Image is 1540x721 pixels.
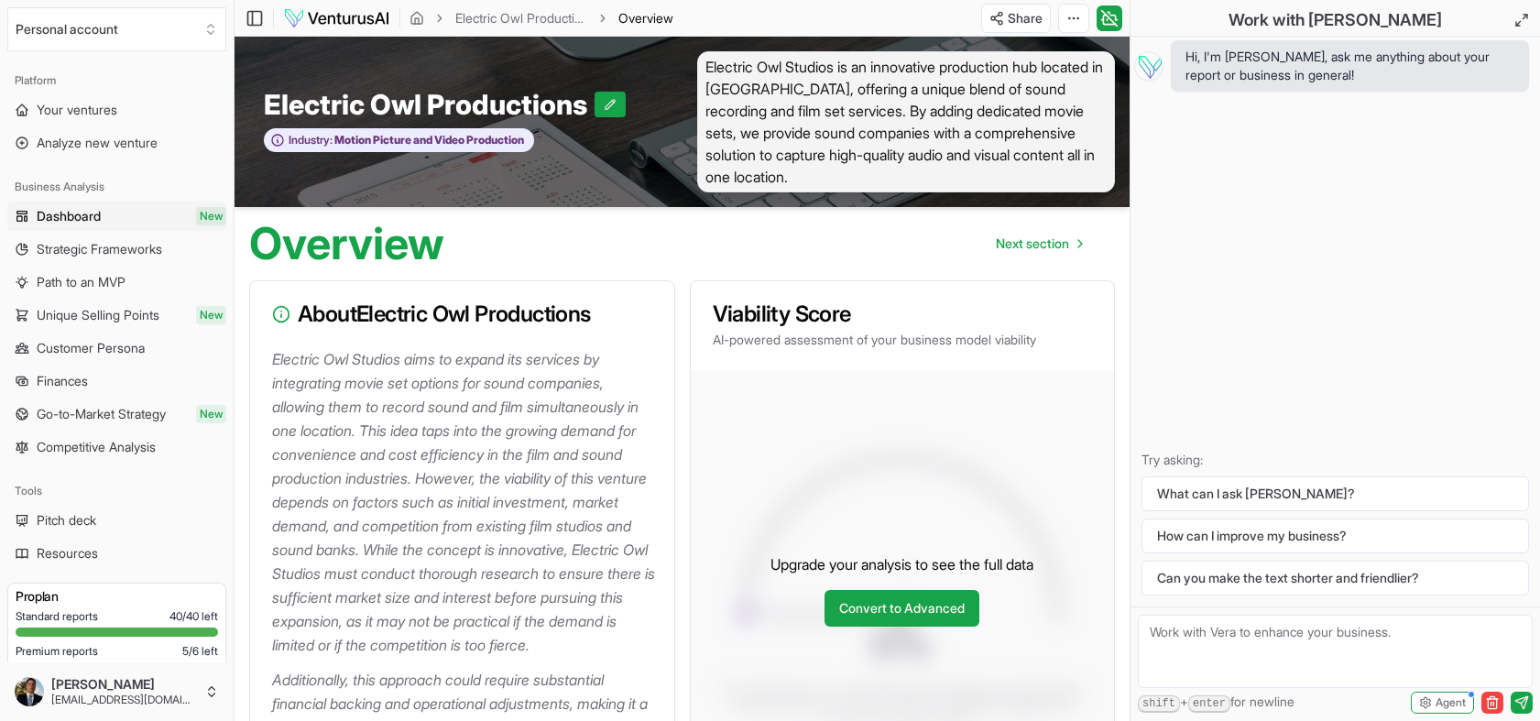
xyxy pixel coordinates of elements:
span: Dashboard [37,207,101,225]
span: Unique Selling Points [37,306,159,324]
button: Agent [1411,692,1474,714]
nav: breadcrumb [410,9,673,27]
h3: Pro plan [16,587,218,606]
p: Upgrade your analysis to see the full data [770,553,1033,575]
img: ACg8ocKh1L7Yh5VgSDN2YOPfB6bExbAf4_p3LJia384IOMDxnuMg=s96-c [15,677,44,706]
a: Go to next page [981,225,1097,262]
button: Industry:Motion Picture and Video Production [264,128,534,153]
a: Finances [7,366,226,396]
button: Share [981,4,1051,33]
span: Next section [996,235,1069,253]
a: DashboardNew [7,202,226,231]
span: Motion Picture and Video Production [333,133,524,147]
p: Electric Owl Studios aims to expand its services by integrating movie set options for sound compa... [272,347,660,657]
span: Standard reports [16,609,98,624]
a: Electric Owl Productions [455,9,587,27]
span: Hi, I'm [PERSON_NAME], ask me anything about your report or business in general! [1185,48,1514,84]
span: Premium reports [16,644,98,659]
div: Platform [7,66,226,95]
span: [PERSON_NAME] [51,676,197,693]
img: logo [283,7,390,29]
button: What can I ask [PERSON_NAME]? [1141,476,1529,511]
a: Pitch deck [7,506,226,535]
span: Overview [618,9,673,27]
span: Share [1008,9,1043,27]
span: Your ventures [37,101,117,119]
span: Electric Owl Studios is an innovative production hub located in [GEOGRAPHIC_DATA], offering a uni... [697,51,1116,192]
span: Industry: [289,133,333,147]
h3: About Electric Owl Productions [272,303,652,325]
button: Can you make the text shorter and friendlier? [1141,561,1529,595]
span: 40 / 40 left [169,609,218,624]
span: Finances [37,372,88,390]
span: Strategic Frameworks [37,240,162,258]
span: New [196,207,226,225]
span: Agent [1436,695,1466,710]
button: How can I improve my business? [1141,519,1529,553]
span: Go-to-Market Strategy [37,405,166,423]
a: Convert to Advanced [825,590,979,627]
img: Vera [1134,51,1163,81]
button: [PERSON_NAME][EMAIL_ADDRESS][DOMAIN_NAME] [7,670,226,714]
a: Competitive Analysis [7,432,226,462]
p: Try asking: [1141,451,1529,469]
a: Path to an MVP [7,268,226,297]
a: Go-to-Market StrategyNew [7,399,226,429]
a: Strategic Frameworks [7,235,226,264]
a: Analyze new venture [7,128,226,158]
h2: Work with [PERSON_NAME] [1229,7,1442,33]
span: Analyze new venture [37,134,158,152]
span: 5 / 6 left [182,644,218,659]
div: Business Analysis [7,172,226,202]
span: Resources [37,544,98,563]
button: Select an organization [7,7,226,51]
a: Unique Selling PointsNew [7,300,226,330]
nav: pagination [981,225,1097,262]
span: Customer Persona [37,339,145,357]
span: New [196,306,226,324]
span: Path to an MVP [37,273,126,291]
a: Customer Persona [7,333,226,363]
span: Pitch deck [37,511,96,530]
span: Electric Owl Productions [264,88,595,121]
span: New [196,405,226,423]
h1: Overview [249,222,444,266]
span: Competitive Analysis [37,438,156,456]
kbd: shift [1138,695,1180,713]
span: + for newline [1138,693,1294,713]
a: Resources [7,539,226,568]
h3: Viability Score [713,303,1093,325]
kbd: enter [1188,695,1230,713]
div: Tools [7,476,226,506]
a: Your ventures [7,95,226,125]
span: [EMAIL_ADDRESS][DOMAIN_NAME] [51,693,197,707]
p: AI-powered assessment of your business model viability [713,331,1093,349]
